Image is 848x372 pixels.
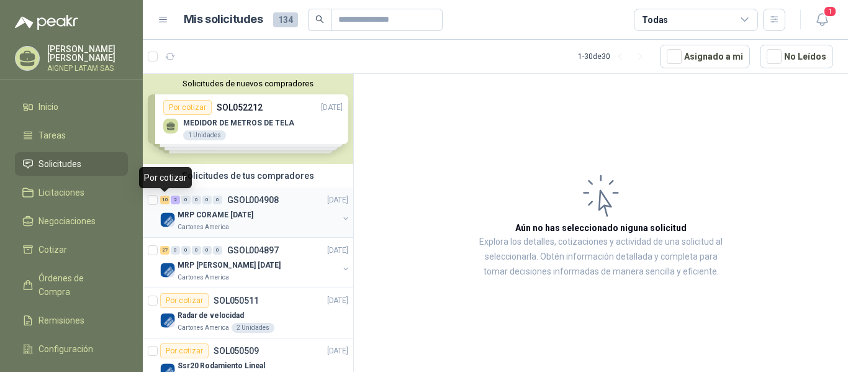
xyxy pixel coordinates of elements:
a: Tareas [15,124,128,147]
p: Radar de velocidad [178,310,244,322]
span: Negociaciones [38,214,96,228]
p: Cartones America [178,273,229,283]
img: Company Logo [160,313,175,328]
div: 0 [192,246,201,255]
p: [PERSON_NAME] [PERSON_NAME] [47,45,128,62]
a: 10 2 0 0 0 0 GSOL004908[DATE] Company LogoMRP CORAME [DATE]Cartones America [160,193,351,232]
div: 0 [171,246,180,255]
img: Company Logo [160,263,175,278]
div: 27 [160,246,169,255]
span: Remisiones [38,314,84,327]
span: 1 [823,6,837,17]
p: GSOL004908 [227,196,279,204]
div: Todas [642,13,668,27]
p: Cartones America [178,323,229,333]
h1: Mis solicitudes [184,11,263,29]
a: Configuración [15,337,128,361]
button: 1 [811,9,833,31]
a: Cotizar [15,238,128,261]
div: 2 [171,196,180,204]
span: Órdenes de Compra [38,271,116,299]
div: Por cotizar [160,293,209,308]
div: 0 [202,196,212,204]
div: 0 [181,196,191,204]
p: Ssr20 Rodamiento Lineal [178,360,265,372]
span: search [315,15,324,24]
p: [DATE] [327,295,348,307]
div: Por cotizar [139,167,192,188]
div: 0 [213,196,222,204]
span: 134 [273,12,298,27]
div: 10 [160,196,169,204]
a: Por cotizarSOL050511[DATE] Company LogoRadar de velocidadCartones America2 Unidades [143,288,353,338]
a: Negociaciones [15,209,128,233]
div: Solicitudes de nuevos compradoresPor cotizarSOL052212[DATE] MEDIDOR DE METROS DE TELA1 UnidadesPo... [143,74,353,164]
div: Por cotizar [160,343,209,358]
p: [DATE] [327,245,348,256]
div: 0 [192,196,201,204]
div: 1 - 30 de 30 [578,47,650,66]
p: Explora los detalles, cotizaciones y actividad de una solicitud al seleccionarla. Obtén informaci... [478,235,724,279]
div: 0 [202,246,212,255]
button: No Leídos [760,45,833,68]
span: Configuración [38,342,93,356]
a: Solicitudes [15,152,128,176]
p: GSOL004897 [227,246,279,255]
div: 2 Unidades [232,323,274,333]
div: 0 [213,246,222,255]
span: Cotizar [38,243,67,256]
p: SOL050509 [214,347,259,355]
p: MRP CORAME [DATE] [178,209,253,221]
img: Company Logo [160,212,175,227]
h3: Aún no has seleccionado niguna solicitud [515,221,687,235]
div: 0 [181,246,191,255]
a: Remisiones [15,309,128,332]
a: 27 0 0 0 0 0 GSOL004897[DATE] Company LogoMRP [PERSON_NAME] [DATE]Cartones America [160,243,351,283]
p: AIGNEP LATAM SAS [47,65,128,72]
span: Tareas [38,129,66,142]
span: Solicitudes [38,157,81,171]
div: Solicitudes de tus compradores [143,164,353,188]
a: Licitaciones [15,181,128,204]
span: Inicio [38,100,58,114]
p: Cartones America [178,222,229,232]
a: Órdenes de Compra [15,266,128,304]
p: [DATE] [327,345,348,357]
p: MRP [PERSON_NAME] [DATE] [178,260,281,271]
button: Asignado a mi [660,45,750,68]
img: Logo peakr [15,15,78,30]
p: [DATE] [327,194,348,206]
p: SOL050511 [214,296,259,305]
span: Licitaciones [38,186,84,199]
button: Solicitudes de nuevos compradores [148,79,348,88]
a: Inicio [15,95,128,119]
